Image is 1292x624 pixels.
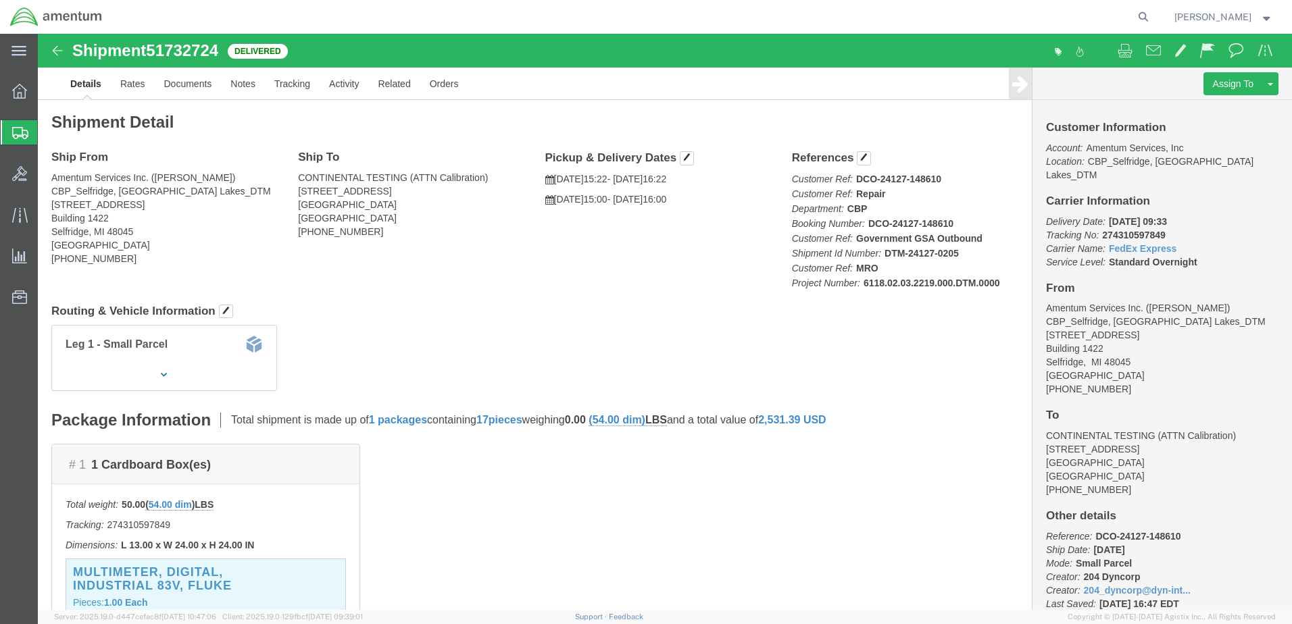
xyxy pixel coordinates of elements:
span: [DATE] 09:39:01 [308,613,363,621]
span: Lucy Dowling [1174,9,1251,24]
img: logo [9,7,103,27]
span: Server: 2025.19.0-d447cefac8f [54,613,216,621]
span: [DATE] 10:47:06 [161,613,216,621]
a: Feedback [609,613,643,621]
a: Support [575,613,609,621]
button: [PERSON_NAME] [1174,9,1274,25]
iframe: FS Legacy Container [38,34,1292,610]
span: Client: 2025.19.0-129fbcf [222,613,363,621]
span: Copyright © [DATE]-[DATE] Agistix Inc., All Rights Reserved [1068,611,1276,623]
